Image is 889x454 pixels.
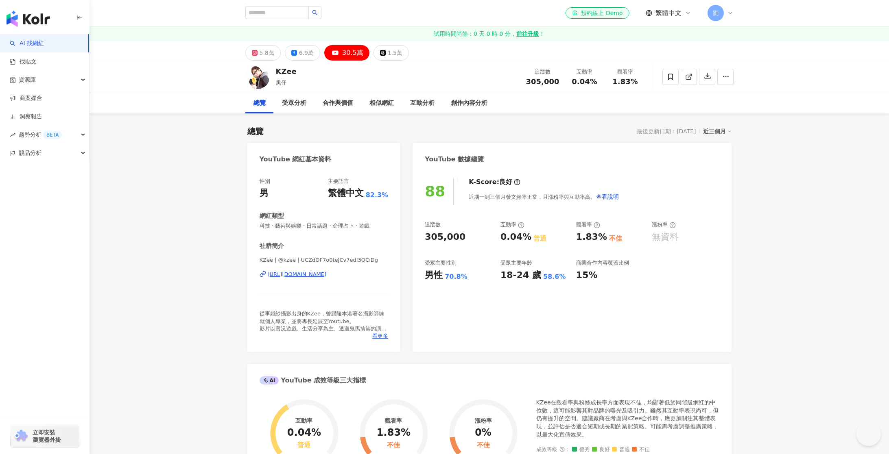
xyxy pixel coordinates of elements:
span: 從事婚紗攝影出身的KZee，曾跟隨本港著名攝影師練就個人專業，並將專長延展至Youtube。 影片以實況遊戲、生活分享為主。透過鬼馬搞笑的演繹，與觀眾保持親切緊密的關係。 最近開設新頻道- fa... [260,311,387,391]
span: 0.04% [572,78,597,86]
span: 趨勢分析 [19,126,62,144]
div: YouTube 成效等級三大指標 [260,376,366,385]
div: 88 [425,183,445,200]
div: 男性 [425,269,443,282]
a: 商案媒合 [10,94,42,102]
span: 查看說明 [596,193,619,200]
div: 最後更新日期：[DATE] [637,128,696,135]
div: BETA [43,131,62,139]
div: 普通 [533,234,546,243]
img: logo [7,11,50,27]
a: 試用時間尚餘：0 天 0 時 0 分，前往升級！ [90,26,889,41]
button: 5.8萬 [245,45,281,61]
div: 社群簡介 [260,242,284,250]
div: 受眾主要年齡 [500,259,532,267]
button: 1.5萬 [374,45,409,61]
div: 不佳 [609,234,622,243]
div: 0% [475,427,491,439]
div: 受眾主要性別 [425,259,457,267]
div: 1.83% [377,427,411,439]
span: 優秀 [572,447,590,453]
div: 繁體中文 [328,187,364,200]
span: 普通 [612,447,630,453]
div: 追蹤數 [526,68,559,76]
div: 成效等級 ： [536,447,719,453]
iframe: Help Scout Beacon - Open [856,421,881,446]
div: 相似網紅 [369,98,394,108]
button: 查看說明 [596,189,619,205]
span: 305,000 [526,77,559,86]
span: rise [10,132,15,138]
div: 受眾分析 [282,98,306,108]
div: 不佳 [387,441,400,449]
div: 合作與價值 [323,98,353,108]
span: 良好 [592,447,610,453]
div: 主要語言 [328,178,349,185]
div: YouTube 數據總覽 [425,155,484,164]
div: 不佳 [477,441,490,449]
div: 70.8% [445,272,467,281]
div: 30.5萬 [342,47,363,59]
span: KZee | @kzee | UCZdOF7o0teJCv7edI3QCiDg [260,256,389,264]
div: 漲粉率 [475,417,492,424]
div: 普通 [297,441,310,449]
div: 15% [576,269,598,282]
div: 0.04% [287,427,321,439]
span: 繁體中文 [655,9,681,17]
a: [URL][DOMAIN_NAME] [260,271,389,278]
div: K-Score : [469,178,520,187]
span: 競品分析 [19,144,42,162]
a: 洞察報告 [10,113,42,121]
span: 劉 [713,9,719,17]
div: 互動率 [295,417,312,424]
span: search [312,10,318,15]
a: 找貼文 [10,58,37,66]
span: 科技 · 藝術與娛樂 · 日常話題 · 命理占卜 · 遊戲 [260,222,389,230]
button: 30.5萬 [324,45,369,61]
div: [URL][DOMAIN_NAME] [268,271,327,278]
div: 1.5萬 [388,47,402,59]
div: 總覽 [247,126,264,137]
div: 18-24 歲 [500,269,541,282]
div: 互動分析 [410,98,435,108]
span: 82.3% [366,191,389,200]
img: chrome extension [13,430,29,443]
a: searchAI 找網紅 [10,39,44,48]
div: KZee [276,66,297,76]
div: 觀看率 [576,221,600,228]
div: 5.8萬 [260,47,274,59]
div: 商業合作內容覆蓋比例 [576,259,629,267]
div: 性別 [260,178,270,185]
div: 良好 [499,178,512,187]
div: AI [260,376,279,384]
strong: 前往升級 [516,30,539,38]
div: 創作內容分析 [451,98,487,108]
div: 總覽 [253,98,266,108]
div: 1.83% [576,231,607,243]
div: 58.6% [543,272,566,281]
div: 預約線上 Demo [572,9,623,17]
span: 黑仔 [276,80,286,86]
div: 互動率 [500,221,524,228]
button: 6.9萬 [285,45,320,61]
div: 0.04% [500,231,531,243]
img: KOL Avatar [245,65,270,89]
div: 6.9萬 [299,47,314,59]
div: 305,000 [425,231,465,243]
div: 觀看率 [385,417,402,424]
div: 漲粉率 [652,221,676,228]
div: 近三個月 [703,126,732,137]
span: 看更多 [372,332,388,340]
a: 預約線上 Demo [566,7,629,19]
div: 互動率 [569,68,600,76]
span: 立即安裝 瀏覽器外掛 [33,429,61,443]
div: 無資料 [652,231,679,243]
div: 近期一到三個月發文頻率正常，且漲粉率與互動率高。 [469,189,619,205]
div: KZee在觀看率與粉絲成長率方面表現不佳，均顯著低於同階級網紅的中位數，這可能影響其對品牌的曝光及吸引力。雖然其互動率表現尚可，但仍有提升的空間。建議廠商在考慮與KZee合作時，應更加關注其整體... [536,399,719,439]
div: YouTube 網紅基本資料 [260,155,332,164]
div: 觀看率 [610,68,641,76]
div: 網紅類型 [260,212,284,220]
div: 追蹤數 [425,221,441,228]
div: 男 [260,187,269,200]
span: 1.83% [612,78,638,86]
